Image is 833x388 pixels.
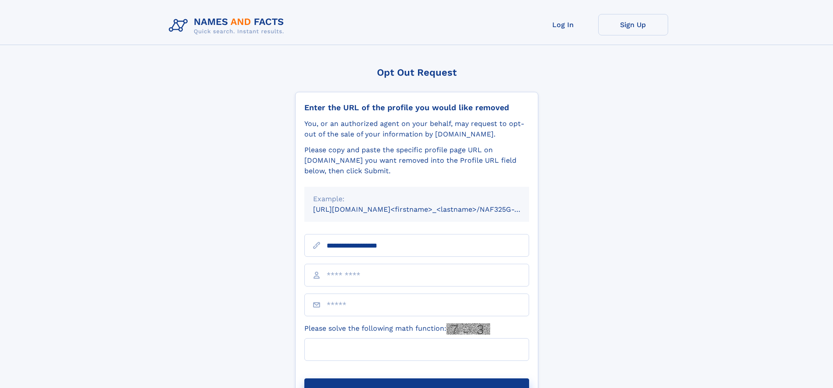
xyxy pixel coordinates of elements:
div: Enter the URL of the profile you would like removed [304,103,529,112]
small: [URL][DOMAIN_NAME]<firstname>_<lastname>/NAF325G-xxxxxxxx [313,205,546,213]
div: Opt Out Request [295,67,538,78]
div: Please copy and paste the specific profile page URL on [DOMAIN_NAME] you want removed into the Pr... [304,145,529,176]
a: Sign Up [598,14,668,35]
label: Please solve the following math function: [304,323,490,335]
a: Log In [528,14,598,35]
div: Example: [313,194,520,204]
img: Logo Names and Facts [165,14,291,38]
div: You, or an authorized agent on your behalf, may request to opt-out of the sale of your informatio... [304,119,529,140]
